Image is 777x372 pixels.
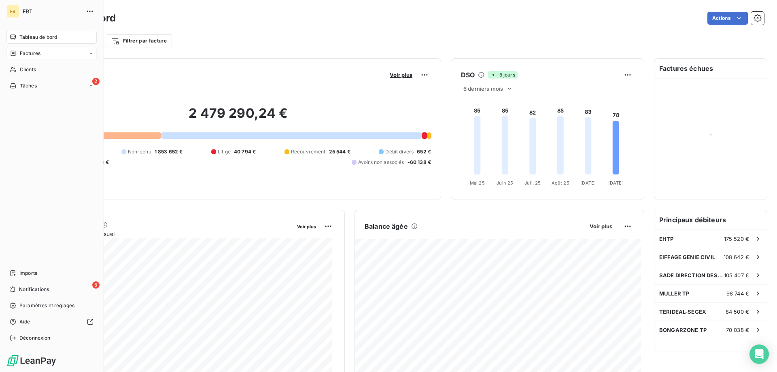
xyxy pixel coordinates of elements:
span: 108 642 € [724,254,749,260]
span: Chiffre d'affaires mensuel [46,230,291,238]
span: 25 544 € [329,148,350,155]
button: Voir plus [295,223,318,230]
span: 5 [92,281,100,289]
div: FB [6,5,19,18]
h6: Principaux débiteurs [654,210,767,230]
button: Filtrer par facture [106,34,172,47]
span: Voir plus [390,72,412,78]
a: Aide [6,315,97,328]
tspan: [DATE] [580,180,596,186]
span: Tâches [20,82,37,89]
tspan: [DATE] [608,180,624,186]
span: Voir plus [590,223,612,230]
span: 652 € [417,148,431,155]
span: FBT [23,8,81,15]
tspan: Juin 25 [497,180,513,186]
h6: DSO [461,70,475,80]
span: 175 520 € [724,236,749,242]
span: BONGARZONE TP [659,327,707,333]
span: Recouvrement [291,148,326,155]
span: 40 794 € [234,148,256,155]
span: EHTP [659,236,674,242]
span: -60 138 € [408,159,431,166]
span: Litige [218,148,231,155]
span: SADE DIRECTION DES HAUTS DE FRANCE [659,272,724,278]
span: Imports [19,270,37,277]
span: Notifications [19,286,49,293]
span: 105 407 € [724,272,749,278]
span: Débit divers [385,148,414,155]
div: Open Intercom Messenger [749,344,769,364]
span: Tableau de bord [19,34,57,41]
span: Clients [20,66,36,73]
span: Avoirs non associés [358,159,404,166]
tspan: Juil. 25 [524,180,541,186]
h6: Factures échues [654,59,767,78]
button: Voir plus [587,223,615,230]
span: Déconnexion [19,334,51,342]
h2: 2 479 290,24 € [46,105,431,130]
span: Factures [20,50,40,57]
span: Voir plus [297,224,316,230]
span: 84 500 € [726,308,749,315]
tspan: Août 25 [552,180,569,186]
span: 2 [92,78,100,85]
span: 1 853 652 € [155,148,183,155]
tspan: Mai 25 [470,180,485,186]
span: EIFFAGE GENIE CIVIL [659,254,715,260]
span: 70 038 € [726,327,749,333]
span: MULLER TP [659,290,689,297]
span: 6 derniers mois [463,85,503,92]
img: Logo LeanPay [6,354,57,367]
button: Actions [707,12,748,25]
button: Voir plus [387,71,415,79]
span: TERIDEAL-SEGEX [659,308,706,315]
span: Aide [19,318,30,325]
h6: Balance âgée [365,221,408,231]
span: 98 744 € [726,290,749,297]
span: Paramètres et réglages [19,302,74,309]
span: Non-échu [128,148,151,155]
span: -5 jours [488,71,517,79]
